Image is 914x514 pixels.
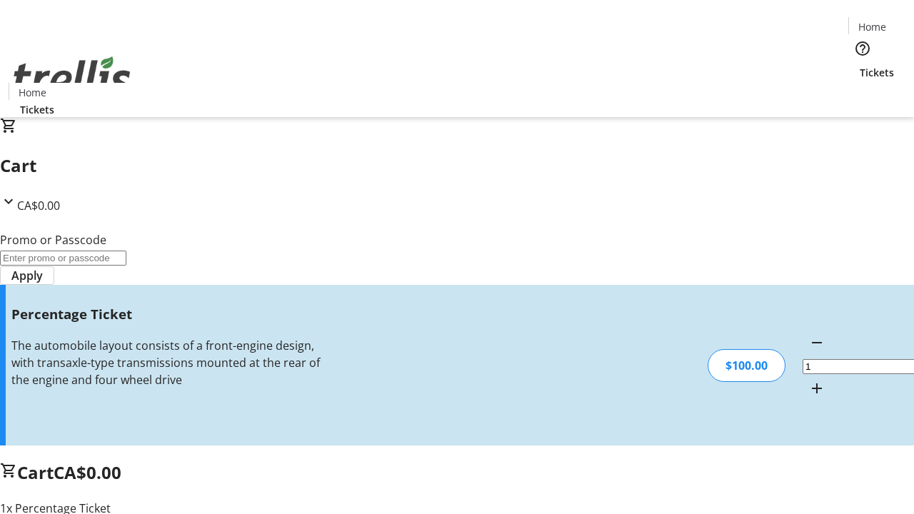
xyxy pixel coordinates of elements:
span: Home [19,85,46,100]
span: Tickets [860,65,894,80]
a: Home [849,19,895,34]
img: Orient E2E Organization p3gWjBckj6's Logo [9,41,136,112]
button: Cart [848,80,877,109]
span: Home [858,19,886,34]
button: Help [848,34,877,63]
span: Tickets [20,102,54,117]
span: CA$0.00 [17,198,60,213]
a: Tickets [9,102,66,117]
h3: Percentage Ticket [11,304,323,324]
div: $100.00 [708,349,785,382]
a: Tickets [848,65,905,80]
span: CA$0.00 [54,460,121,484]
a: Home [9,85,55,100]
span: Apply [11,267,43,284]
div: The automobile layout consists of a front-engine design, with transaxle-type transmissions mounte... [11,337,323,388]
button: Decrement by one [803,328,831,357]
button: Increment by one [803,374,831,403]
